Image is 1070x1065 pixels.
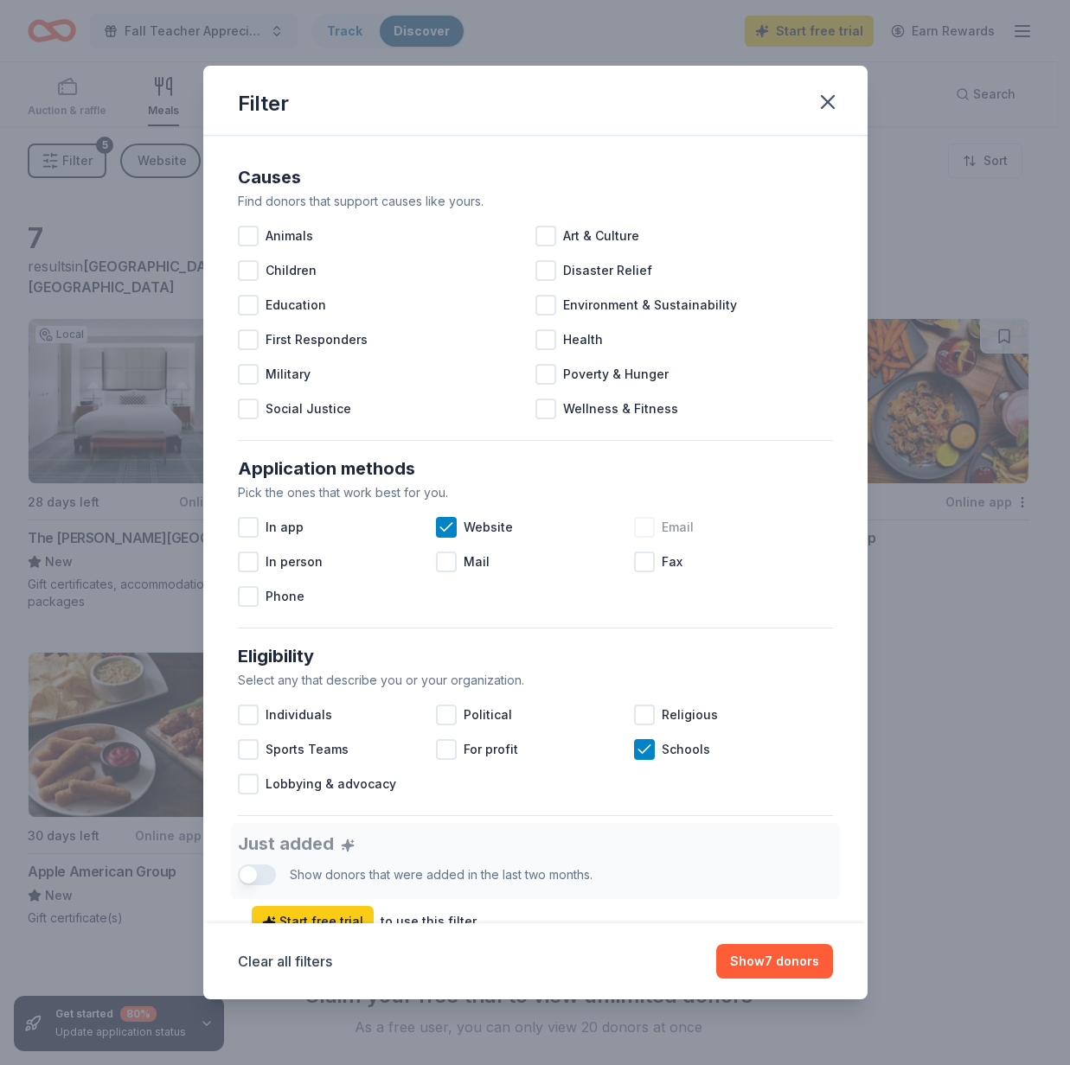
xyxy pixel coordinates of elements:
[563,399,678,419] span: Wellness & Fitness
[266,260,317,281] span: Children
[563,329,603,350] span: Health
[266,586,304,607] span: Phone
[662,705,718,725] span: Religious
[262,911,363,932] span: Start free trial
[238,191,833,212] div: Find donors that support causes like yours.
[464,705,512,725] span: Political
[662,517,694,538] span: Email
[238,482,833,503] div: Pick the ones that work best for you.
[238,455,833,482] div: Application methods
[662,552,682,572] span: Fax
[563,260,652,281] span: Disaster Relief
[563,364,669,385] span: Poverty & Hunger
[266,517,304,538] span: In app
[238,670,833,691] div: Select any that describe you or your organization.
[238,642,833,670] div: Eligibility
[266,364,311,385] span: Military
[266,774,396,794] span: Lobbying & advocacy
[266,295,326,316] span: Education
[238,163,833,191] div: Causes
[716,944,833,979] button: Show7 donors
[266,739,349,760] span: Sports Teams
[464,517,513,538] span: Website
[563,295,737,316] span: Environment & Sustainability
[252,906,374,937] a: Start free trial
[464,552,490,572] span: Mail
[266,226,313,246] span: Animals
[266,399,351,419] span: Social Justice
[238,90,289,118] div: Filter
[464,739,518,760] span: For profit
[381,911,479,932] div: to use this filter.
[563,226,639,246] span: Art & Culture
[266,329,368,350] span: First Responders
[266,705,332,725] span: Individuals
[662,739,710,760] span: Schools
[266,552,323,572] span: In person
[238,951,332,972] button: Clear all filters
